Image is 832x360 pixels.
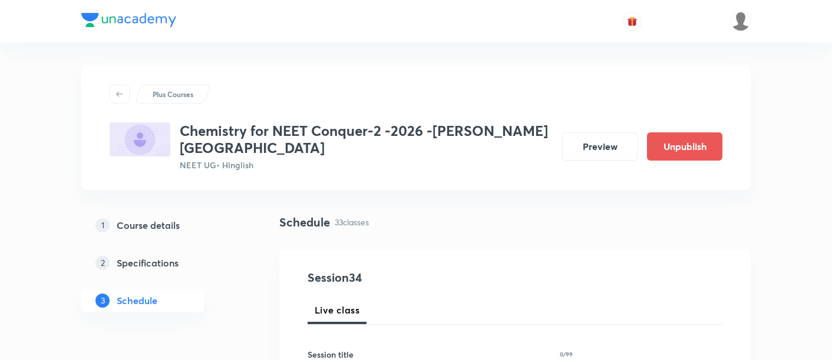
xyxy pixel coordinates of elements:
[81,251,242,275] a: 2Specifications
[627,16,638,26] img: avatar
[117,256,179,270] h5: Specifications
[95,294,110,308] p: 3
[153,89,193,99] p: Plus Courses
[110,122,170,156] img: DA5E8F6D-D6CC-4824-9389-B1437AB27157_plus.png
[81,13,176,27] img: Company Logo
[117,218,180,232] h5: Course details
[180,159,553,171] p: NEET UG • Hinglish
[623,12,642,31] button: avatar
[117,294,157,308] h5: Schedule
[562,132,638,161] button: Preview
[731,11,751,31] img: Mustafa kamal
[279,214,330,231] h4: Schedule
[560,351,573,357] p: 0/99
[81,214,242,237] a: 1Course details
[308,269,523,286] h4: Session 34
[180,122,553,156] h3: Chemistry for NEET Conquer-2 -2026 -[PERSON_NAME][GEOGRAPHIC_DATA]
[315,303,359,317] span: Live class
[647,132,722,161] button: Unpublish
[95,256,110,270] p: 2
[335,216,369,228] p: 33 classes
[95,218,110,232] p: 1
[81,13,176,30] a: Company Logo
